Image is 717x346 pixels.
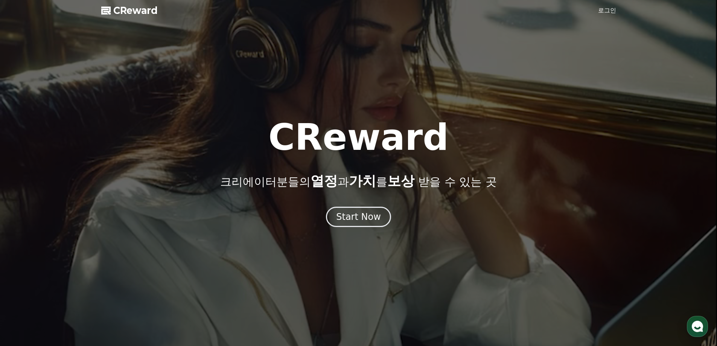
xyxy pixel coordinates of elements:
[349,173,376,189] span: 가치
[101,5,158,17] a: CReward
[220,174,496,189] p: 크리에이터분들의 과 를 받을 수 있는 곳
[311,173,338,189] span: 열정
[598,6,616,15] a: 로그인
[326,207,391,227] button: Start Now
[268,119,449,155] h1: CReward
[336,211,381,223] div: Start Now
[326,214,391,221] a: Start Now
[113,5,158,17] span: CReward
[387,173,414,189] span: 보상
